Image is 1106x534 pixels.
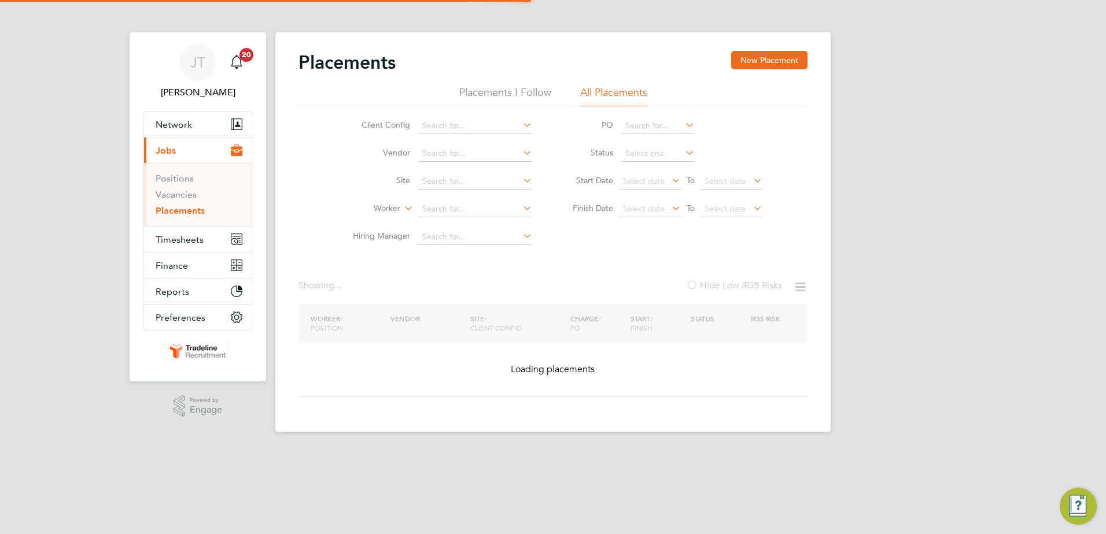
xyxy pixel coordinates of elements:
input: Select one [621,146,695,162]
button: Preferences [144,305,252,330]
input: Search for... [418,201,532,217]
div: Showing [298,280,344,292]
h2: Placements [298,51,396,74]
a: Vacancies [156,189,197,200]
span: Reports [156,286,189,297]
span: Powered by [190,395,222,405]
button: Finance [144,253,252,278]
span: Select date [623,176,665,186]
a: Positions [156,173,194,184]
nav: Main navigation [130,32,266,381]
label: Site [344,175,410,186]
button: Engage Resource Center [1060,488,1097,525]
li: All Placements [580,86,647,106]
span: Finance [156,260,188,271]
span: Jobs [156,145,176,156]
span: Timesheets [156,234,204,245]
div: Jobs [144,163,252,226]
a: Powered byEngage [174,395,223,417]
label: Vendor [344,147,410,158]
input: Search for... [621,118,695,134]
span: Select date [705,203,746,214]
input: Search for... [418,118,532,134]
button: Reports [144,279,252,304]
span: 20 [239,48,253,62]
span: ... [334,280,341,291]
label: PO [561,120,613,130]
input: Search for... [418,146,532,162]
button: Jobs [144,138,252,163]
span: Select date [705,176,746,186]
button: Timesheets [144,227,252,252]
span: Preferences [156,312,205,323]
span: Network [156,119,192,130]
button: Network [144,112,252,137]
a: 20 [225,44,248,81]
label: Status [561,147,613,158]
img: tradelinerecruitment-logo-retina.png [168,342,228,361]
label: Finish Date [561,203,613,213]
a: JT[PERSON_NAME] [143,44,252,99]
label: Hide Low IR35 Risks [686,280,782,291]
span: JT [190,55,205,70]
span: To [683,201,698,216]
a: Placements [156,205,205,216]
span: Select date [623,203,665,214]
span: Jemima Topping [143,86,252,99]
label: Client Config [344,120,410,130]
input: Search for... [418,229,532,245]
label: Hiring Manager [344,231,410,241]
span: Engage [190,405,222,415]
a: Go to home page [143,342,252,361]
button: New Placement [731,51,808,69]
label: Worker [334,203,400,214]
label: Start Date [561,175,613,186]
li: Placements I Follow [459,86,551,106]
span: To [683,173,698,188]
input: Search for... [418,173,532,190]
